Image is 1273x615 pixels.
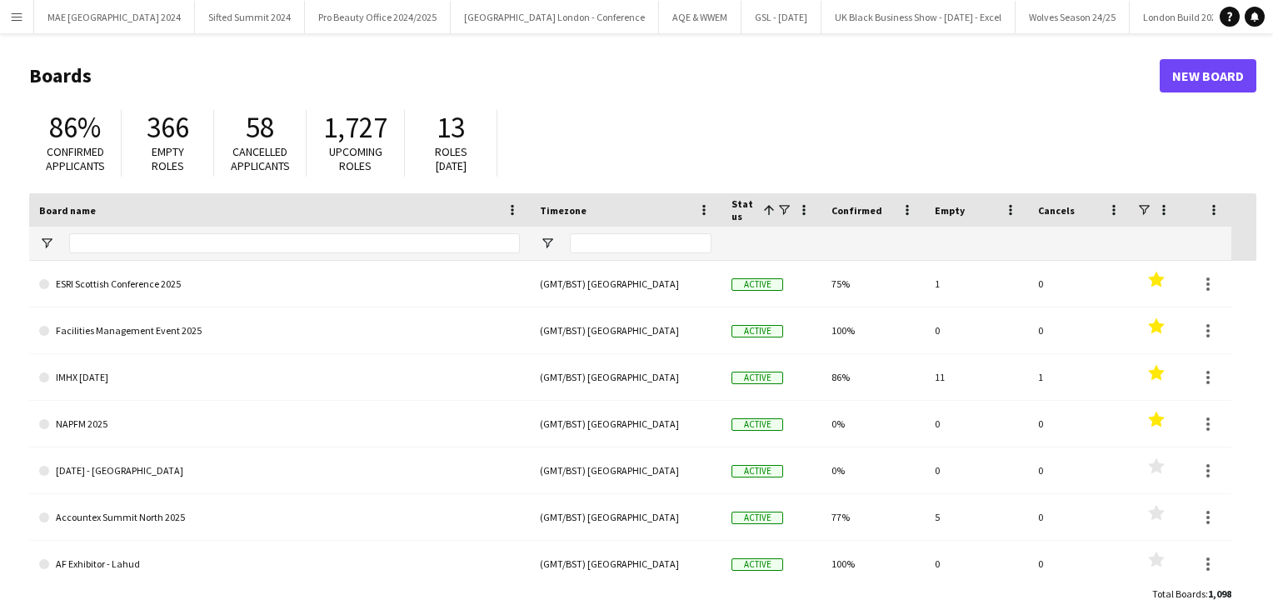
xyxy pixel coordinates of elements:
div: (GMT/BST) [GEOGRAPHIC_DATA] [530,494,721,540]
span: 366 [147,109,189,146]
button: [GEOGRAPHIC_DATA] London - Conference [451,1,659,33]
button: MAE [GEOGRAPHIC_DATA] 2024 [34,1,195,33]
div: 1 [1028,354,1131,400]
span: Active [731,512,783,524]
span: Active [731,465,783,477]
span: Active [731,278,783,291]
span: Timezone [540,204,587,217]
div: 100% [821,307,925,353]
div: 77% [821,494,925,540]
button: Sifted Summit 2024 [195,1,305,33]
button: UK Black Business Show - [DATE] - Excel [821,1,1016,33]
div: 86% [821,354,925,400]
a: Facilities Management Event 2025 [39,307,520,354]
div: 0 [1028,261,1131,307]
a: [DATE] - [GEOGRAPHIC_DATA] [39,447,520,494]
span: Empty roles [152,144,184,173]
span: Confirmed applicants [46,144,105,173]
a: IMHX [DATE] [39,354,520,401]
div: 75% [821,261,925,307]
span: Active [731,418,783,431]
div: 0 [925,447,1028,493]
span: Board name [39,204,96,217]
span: Active [731,372,783,384]
span: Confirmed [831,204,882,217]
button: GSL - [DATE] [741,1,821,33]
div: (GMT/BST) [GEOGRAPHIC_DATA] [530,261,721,307]
div: 0 [1028,307,1131,353]
div: 11 [925,354,1028,400]
span: Roles [DATE] [435,144,467,173]
div: 5 [925,494,1028,540]
button: Open Filter Menu [39,236,54,251]
a: Accountex Summit North 2025 [39,494,520,541]
span: Upcoming roles [329,144,382,173]
span: Cancelled applicants [231,144,290,173]
div: 0 [925,401,1028,447]
span: 13 [437,109,465,146]
button: Pro Beauty Office 2024/2025 [305,1,451,33]
button: London Build 2024 [1130,1,1236,33]
div: 0% [821,401,925,447]
div: 100% [821,541,925,587]
div: 0 [925,541,1028,587]
div: 0% [821,447,925,493]
div: 0 [1028,541,1131,587]
span: Total Boards [1152,587,1206,600]
div: 0 [1028,401,1131,447]
span: Cancels [1038,204,1075,217]
div: (GMT/BST) [GEOGRAPHIC_DATA] [530,401,721,447]
div: (GMT/BST) [GEOGRAPHIC_DATA] [530,354,721,400]
h1: Boards [29,63,1160,88]
div: 0 [1028,494,1131,540]
span: Active [731,558,783,571]
div: (GMT/BST) [GEOGRAPHIC_DATA] [530,447,721,493]
a: NAPFM 2025 [39,401,520,447]
span: 1,098 [1208,587,1231,600]
span: Status [731,197,756,222]
span: 86% [49,109,101,146]
div: 1 [925,261,1028,307]
a: ESRI Scottish Conference 2025 [39,261,520,307]
div: 0 [925,307,1028,353]
button: Open Filter Menu [540,236,555,251]
span: Empty [935,204,965,217]
button: AQE & WWEM [659,1,741,33]
span: 1,727 [323,109,387,146]
div: (GMT/BST) [GEOGRAPHIC_DATA] [530,307,721,353]
div: (GMT/BST) [GEOGRAPHIC_DATA] [530,541,721,587]
a: New Board [1160,59,1256,92]
div: : [1152,577,1231,610]
div: 0 [1028,447,1131,493]
span: 58 [246,109,274,146]
input: Timezone Filter Input [570,233,711,253]
a: AF Exhibitor - Lahud [39,541,520,587]
button: Wolves Season 24/25 [1016,1,1130,33]
input: Board name Filter Input [69,233,520,253]
span: Active [731,325,783,337]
